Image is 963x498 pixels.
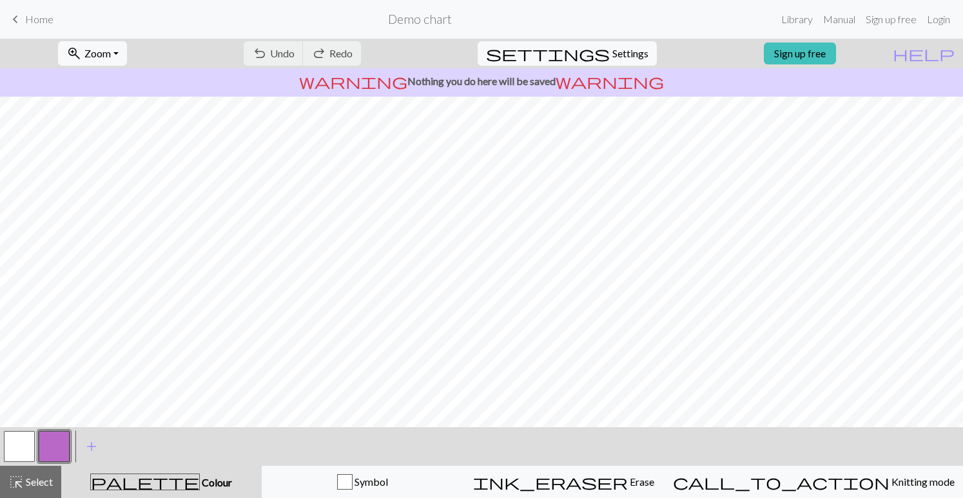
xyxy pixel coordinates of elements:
[353,475,388,488] span: Symbol
[486,44,610,62] span: settings
[262,466,463,498] button: Symbol
[58,41,127,66] button: Zoom
[388,12,452,26] h2: Demo chart
[8,8,53,30] a: Home
[8,473,24,491] span: highlight_alt
[8,10,23,28] span: keyboard_arrow_left
[556,72,664,90] span: warning
[628,475,654,488] span: Erase
[5,73,958,89] p: Nothing you do here will be saved
[200,476,232,488] span: Colour
[24,475,53,488] span: Select
[299,72,407,90] span: warning
[612,46,648,61] span: Settings
[25,13,53,25] span: Home
[61,466,262,498] button: Colour
[66,44,82,62] span: zoom_in
[673,473,890,491] span: call_to_action
[478,41,657,66] button: SettingsSettings
[818,6,861,32] a: Manual
[84,47,111,59] span: Zoom
[665,466,963,498] button: Knitting mode
[764,43,836,64] a: Sign up free
[486,46,610,61] i: Settings
[922,6,955,32] a: Login
[91,473,199,491] span: palette
[776,6,818,32] a: Library
[473,473,628,491] span: ink_eraser
[84,437,99,455] span: add
[893,44,955,62] span: help
[890,475,955,488] span: Knitting mode
[861,6,922,32] a: Sign up free
[463,466,665,498] button: Erase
